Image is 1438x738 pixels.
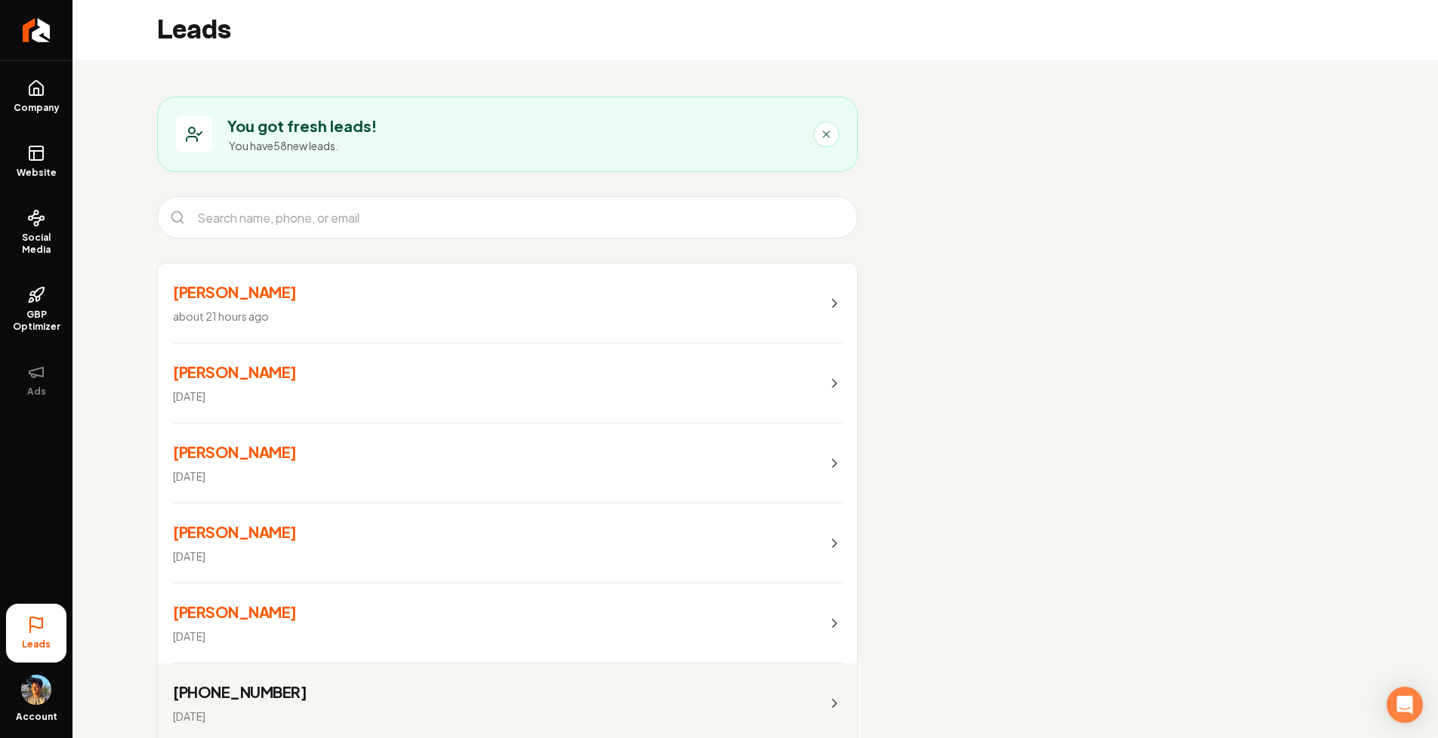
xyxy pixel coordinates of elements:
h3: [PERSON_NAME] [173,281,297,303]
button: Open user button [21,669,51,705]
h2: Leads [157,15,231,45]
h3: You got fresh leads! [227,115,377,137]
p: You have 58 new leads. [229,138,377,153]
span: [DATE] [173,549,205,563]
span: about 21 hours ago [173,309,269,323]
a: GBP Optimizer [6,274,66,345]
span: [DATE] [173,469,205,483]
span: [DATE] [173,709,205,723]
div: Open Intercom Messenger [1387,687,1423,723]
h3: [PHONE_NUMBER] [173,681,307,703]
span: [DATE] [173,629,205,643]
span: Account [16,711,57,723]
a: Company [6,67,66,126]
a: Social Media [6,197,66,268]
a: [PERSON_NAME][DATE] [158,423,857,503]
h3: [PERSON_NAME] [173,441,297,463]
span: [DATE] [173,389,205,403]
a: Website [6,132,66,191]
a: [PERSON_NAME][DATE] [158,343,857,423]
h3: [PERSON_NAME] [173,601,297,623]
h3: [PERSON_NAME] [173,361,297,383]
h3: [PERSON_NAME] [173,521,297,543]
span: Website [11,167,63,179]
span: Company [8,102,66,114]
a: [PERSON_NAME]about 21 hours ago [158,263,857,343]
a: [PERSON_NAME][DATE] [158,583,857,663]
img: Rebolt Logo [23,18,51,42]
span: Ads [21,386,52,398]
input: Search name, phone, or email [188,199,851,235]
button: Ads [6,351,66,410]
span: GBP Optimizer [6,309,66,333]
a: [PERSON_NAME][DATE] [158,503,857,583]
span: Social Media [6,232,66,256]
img: Aditya Nair [21,675,51,705]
